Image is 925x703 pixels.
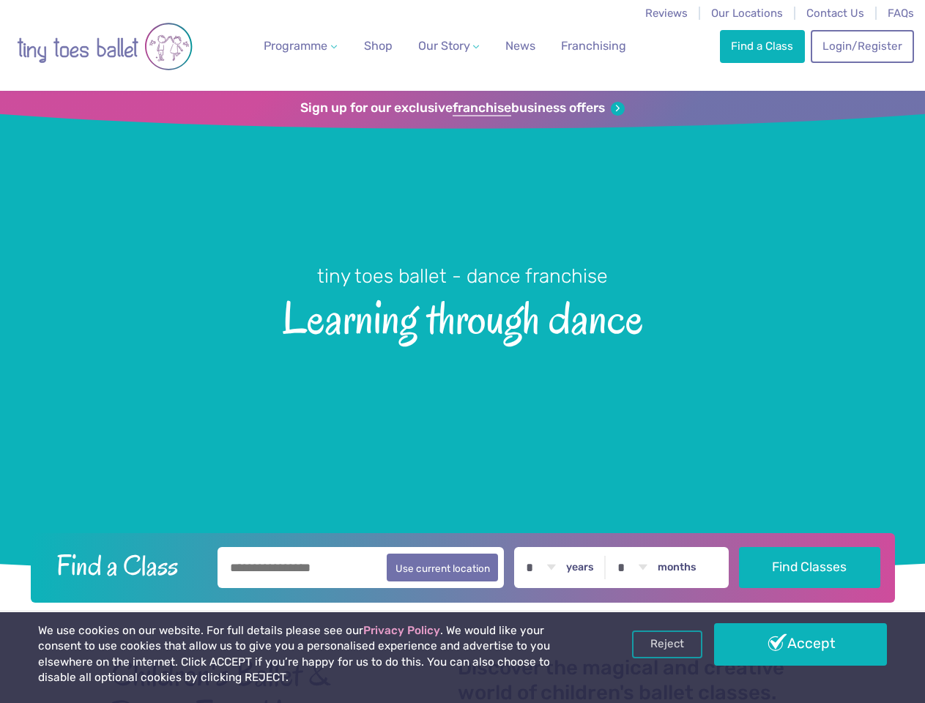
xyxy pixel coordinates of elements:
p: We use cookies on our website. For full details please see our . We would like your consent to us... [38,623,590,686]
a: News [499,31,541,61]
a: Franchising [555,31,632,61]
button: Use current location [387,554,499,581]
a: Programme [258,31,343,61]
a: Accept [714,623,887,666]
a: Privacy Policy [363,624,440,637]
span: Our Story [418,39,470,53]
a: FAQs [888,7,914,20]
span: Franchising [561,39,626,53]
span: Programme [264,39,327,53]
span: Shop [364,39,393,53]
a: Reviews [645,7,688,20]
span: Learning through dance [23,289,902,343]
a: Contact Us [806,7,864,20]
img: tiny toes ballet [17,10,193,83]
label: years [566,561,594,574]
a: Shop [358,31,398,61]
a: Our Story [412,31,485,61]
small: tiny toes ballet - dance franchise [317,264,608,288]
h2: Find a Class [45,547,207,584]
a: Reject [632,631,702,658]
a: Login/Register [811,30,913,62]
strong: franchise [453,100,511,116]
label: months [658,561,696,574]
a: Find a Class [720,30,805,62]
a: Our Locations [711,7,783,20]
a: Sign up for our exclusivefranchisebusiness offers [300,100,625,116]
span: News [505,39,535,53]
button: Find Classes [739,547,880,588]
